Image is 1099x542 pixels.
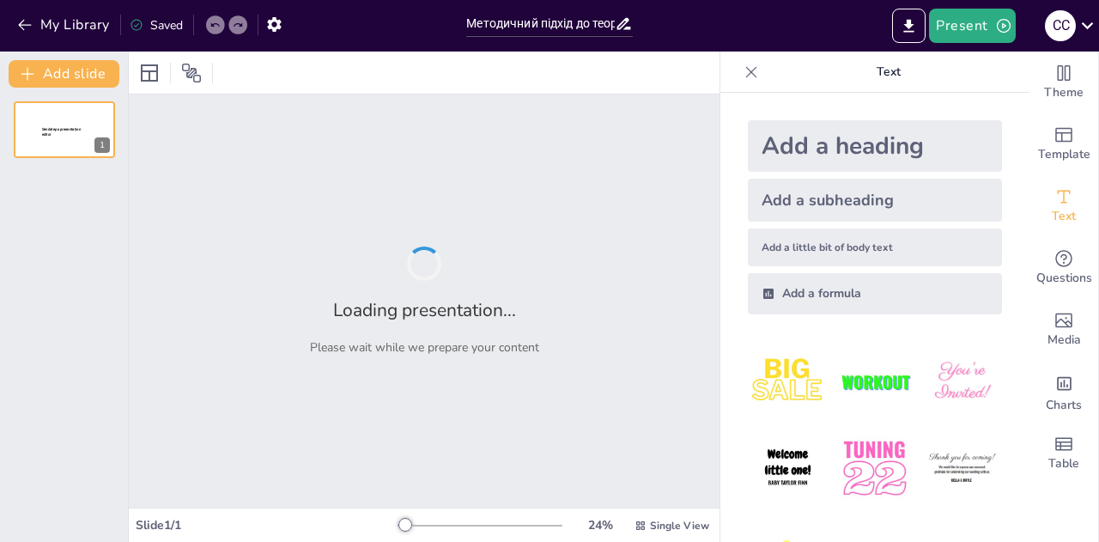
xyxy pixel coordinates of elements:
div: Add text boxes [1029,175,1098,237]
div: Add images, graphics, shapes or video [1029,299,1098,361]
div: Saved [130,17,183,33]
span: Table [1048,454,1079,473]
span: Position [181,63,202,83]
img: 1.jpeg [748,342,828,422]
span: Single View [650,519,709,533]
span: Sendsteps presentation editor [42,127,81,137]
p: Please wait while we prepare your content [310,339,539,356]
button: Export to PowerPoint [892,9,926,43]
span: Theme [1044,83,1084,102]
span: Charts [1046,396,1082,415]
img: 5.jpeg [835,429,914,509]
div: 1 [94,137,110,153]
button: С С [1045,9,1076,43]
div: Add a subheading [748,179,1002,222]
div: Add a little bit of body text [748,228,1002,266]
span: Template [1038,145,1090,164]
input: Insert title [466,11,614,36]
img: 6.jpeg [922,429,1002,509]
span: Questions [1036,269,1092,288]
img: 4.jpeg [748,429,828,509]
button: My Library [13,11,117,39]
button: Present [929,9,1015,43]
h2: Loading presentation... [333,298,516,322]
div: Sendsteps presentation editor1 [14,101,115,158]
div: Layout [136,59,163,87]
div: Change the overall theme [1029,52,1098,113]
div: Add a table [1029,423,1098,484]
div: 24 % [580,517,621,533]
img: 2.jpeg [835,342,914,422]
div: Add a heading [748,120,1002,172]
img: 3.jpeg [922,342,1002,422]
span: Text [1052,207,1076,226]
div: Add ready made slides [1029,113,1098,175]
span: Media [1047,331,1081,350]
p: Text [765,52,1012,93]
div: С С [1045,10,1076,41]
div: Add charts and graphs [1029,361,1098,423]
div: Add a formula [748,273,1002,314]
div: Get real-time input from your audience [1029,237,1098,299]
button: Add slide [9,60,119,88]
div: Slide 1 / 1 [136,517,398,533]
